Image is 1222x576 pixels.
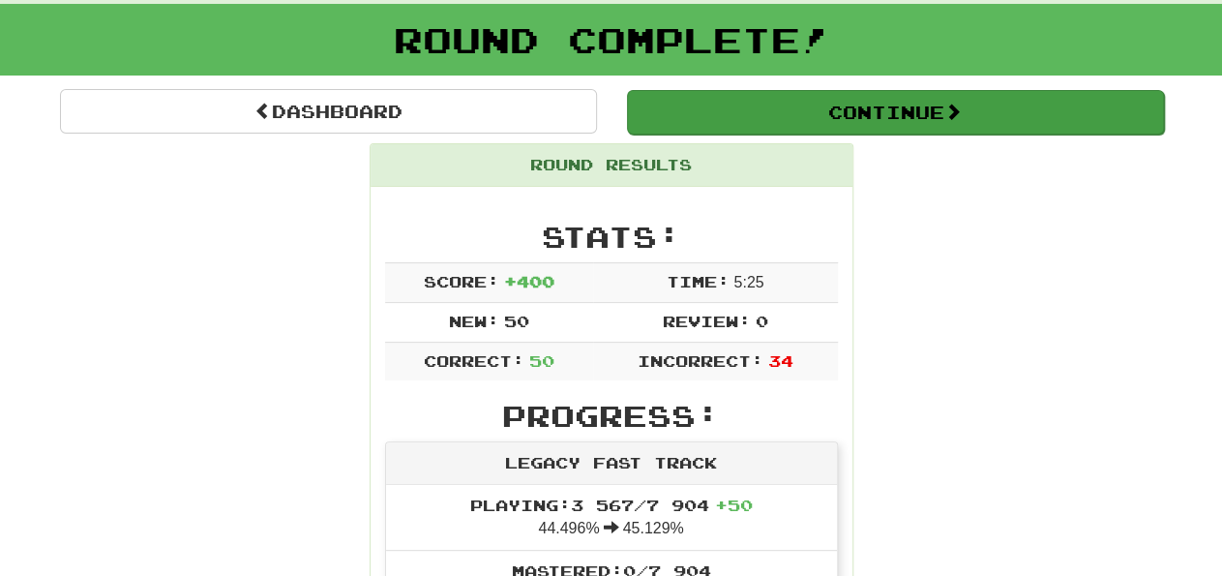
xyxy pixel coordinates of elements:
a: Dashboard [60,89,597,134]
span: Time: [667,272,730,290]
span: Correct: [424,351,524,370]
button: Continue [627,90,1164,135]
div: Round Results [371,144,852,187]
li: 44.496% 45.129% [386,485,837,551]
span: Playing: 3 567 / 7 904 [470,496,753,514]
h2: Stats: [385,221,838,253]
span: Score: [424,272,499,290]
span: Incorrect: [638,351,763,370]
span: + 50 [715,496,753,514]
span: 0 [755,312,767,330]
span: New: [449,312,499,330]
span: Review: [663,312,751,330]
h1: Round Complete! [7,20,1215,59]
span: 50 [528,351,553,370]
span: 5 : 25 [733,274,763,290]
span: 34 [767,351,792,370]
div: Legacy Fast Track [386,442,837,485]
span: 50 [503,312,528,330]
span: + 400 [503,272,553,290]
h2: Progress: [385,400,838,432]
